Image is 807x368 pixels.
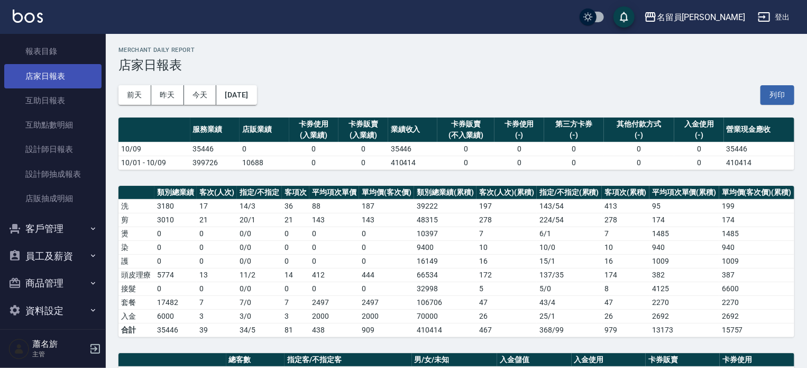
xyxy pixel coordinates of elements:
[649,213,719,227] td: 174
[497,130,542,141] div: (-)
[4,270,102,297] button: 商品管理
[359,268,414,282] td: 444
[657,11,745,24] div: 名留員[PERSON_NAME]
[359,254,414,268] td: 0
[309,309,359,323] td: 2000
[118,142,190,156] td: 10/09
[118,240,154,254] td: 染
[674,142,724,156] td: 0
[309,268,359,282] td: 412
[359,240,414,254] td: 0
[719,268,794,282] td: 387
[677,130,721,141] div: (-)
[292,130,336,141] div: (入業績)
[118,186,794,337] table: a dense table
[602,227,649,240] td: 7
[476,227,537,240] td: 7
[226,353,285,367] th: 總客數
[282,227,309,240] td: 0
[572,353,646,367] th: 入金使用
[118,268,154,282] td: 頭皮理療
[494,142,544,156] td: 0
[649,186,719,200] th: 平均項次單價(累積)
[719,323,794,337] td: 15757
[309,282,359,295] td: 0
[719,199,794,213] td: 199
[309,254,359,268] td: 0
[719,213,794,227] td: 174
[282,268,309,282] td: 14
[118,85,151,105] button: 前天
[544,156,604,169] td: 0
[537,309,602,323] td: 25 / 1
[216,85,256,105] button: [DATE]
[674,156,724,169] td: 0
[602,295,649,309] td: 47
[154,254,197,268] td: 0
[754,7,794,27] button: 登出
[719,309,794,323] td: 2692
[197,254,237,268] td: 0
[4,186,102,211] a: 店販抽成明細
[537,323,602,337] td: 368/99
[197,323,237,337] td: 39
[537,186,602,200] th: 指定/不指定(累積)
[388,156,438,169] td: 410414
[338,142,388,156] td: 0
[154,268,197,282] td: 5774
[237,309,282,323] td: 3 / 0
[649,254,719,268] td: 1009
[285,353,411,367] th: 指定客/不指定客
[359,227,414,240] td: 0
[289,156,339,169] td: 0
[190,118,240,142] th: 服務業績
[677,119,721,130] div: 入金使用
[282,295,309,309] td: 7
[309,240,359,254] td: 0
[118,199,154,213] td: 洗
[13,10,43,23] img: Logo
[237,199,282,213] td: 14 / 3
[607,119,672,130] div: 其他付款方式
[607,130,672,141] div: (-)
[494,156,544,169] td: 0
[476,213,537,227] td: 278
[537,213,602,227] td: 224 / 54
[118,295,154,309] td: 套餐
[724,118,794,142] th: 營業現金應收
[724,156,794,169] td: 410414
[154,282,197,295] td: 0
[184,85,217,105] button: 今天
[437,142,494,156] td: 0
[476,309,537,323] td: 26
[154,227,197,240] td: 0
[237,295,282,309] td: 7 / 0
[4,162,102,186] a: 設計師抽成報表
[476,295,537,309] td: 47
[412,353,498,367] th: 男/女/未知
[118,323,154,337] td: 合計
[118,254,154,268] td: 護
[604,156,674,169] td: 0
[476,268,537,282] td: 172
[237,268,282,282] td: 11 / 2
[154,323,197,337] td: 35446
[4,64,102,88] a: 店家日報表
[154,213,197,227] td: 3010
[649,282,719,295] td: 4125
[4,297,102,325] button: 資料設定
[341,119,386,130] div: 卡券販賣
[437,156,494,169] td: 0
[604,142,674,156] td: 0
[602,240,649,254] td: 10
[309,199,359,213] td: 88
[359,199,414,213] td: 187
[476,186,537,200] th: 客次(人次)(累積)
[537,240,602,254] td: 10 / 0
[309,323,359,337] td: 438
[197,240,237,254] td: 0
[309,295,359,309] td: 2497
[414,309,476,323] td: 70000
[414,227,476,240] td: 10397
[359,282,414,295] td: 0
